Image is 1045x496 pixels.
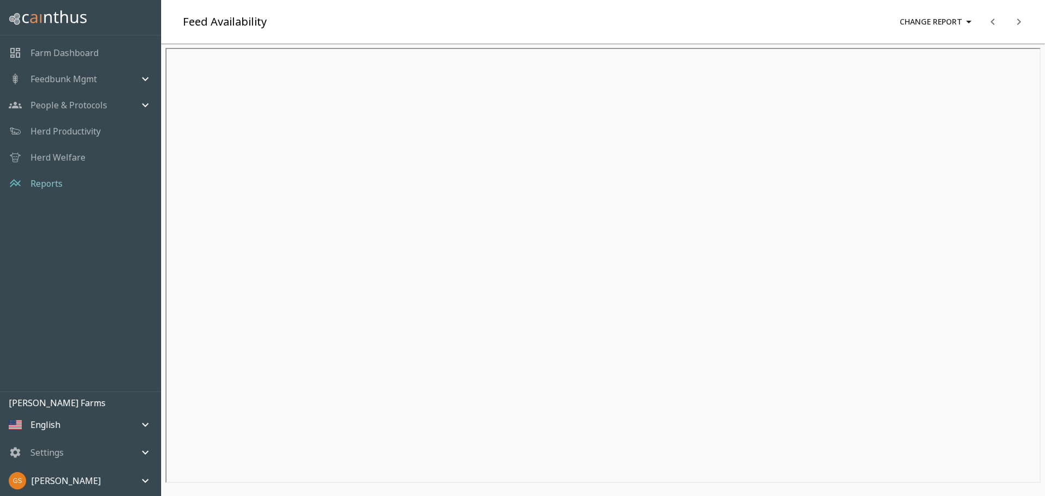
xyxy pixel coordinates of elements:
[30,151,85,164] a: Herd Welfare
[30,99,107,112] p: People & Protocols
[30,177,63,190] a: Reports
[165,48,1041,483] iframe: Feed Availability
[895,9,980,35] button: Change Report
[980,9,1006,35] button: previous
[9,396,161,409] p: [PERSON_NAME] Farms
[30,125,101,138] a: Herd Productivity
[1006,9,1032,35] button: next
[30,446,64,459] p: Settings
[31,474,101,487] p: [PERSON_NAME]
[30,46,99,59] a: Farm Dashboard
[9,472,26,489] img: 1aa0c48fb701e1da05996ac86e083ad1
[30,72,97,85] p: Feedbunk Mgmt
[183,15,267,29] h5: Feed Availability
[30,418,60,431] p: English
